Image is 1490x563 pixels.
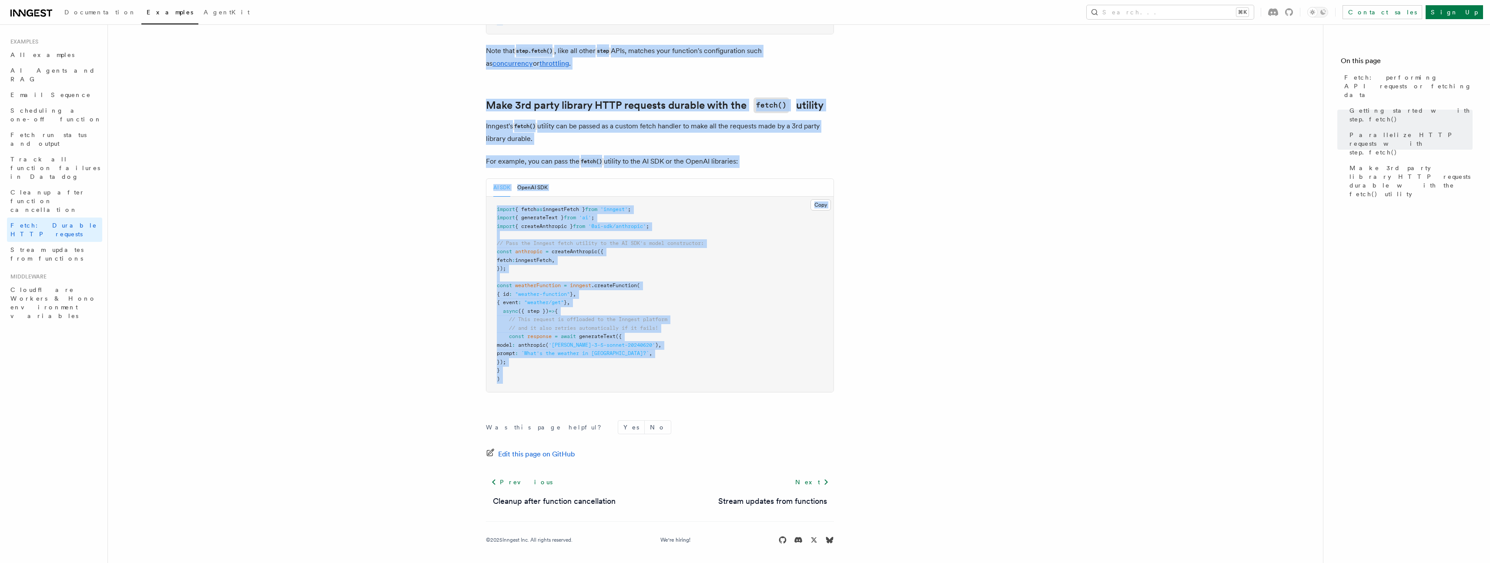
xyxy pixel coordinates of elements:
a: Scheduling a one-off function [7,103,102,127]
span: Fetch run status and output [10,131,87,147]
span: async [503,308,518,314]
button: OpenAI SDK [517,179,548,197]
button: Search...⌘K [1087,5,1254,19]
span: 'ai' [579,214,591,221]
span: Documentation [64,9,136,16]
kbd: ⌘K [1236,8,1249,17]
span: => [549,308,555,314]
a: Make 3rd party library HTTP requests durable with the fetch() utility [1346,160,1473,202]
span: ; [591,214,594,221]
code: fetch() [753,97,789,113]
span: const [497,248,512,255]
p: For example, you can pass the utility to the AI SDK or the OpenAI libraries: [486,155,834,168]
span: { id [497,291,509,297]
a: Documentation [59,3,141,23]
a: All examples [7,47,102,63]
span: { event [497,299,518,305]
a: Fetch: performing API requests or fetching data [1341,70,1473,103]
span: } [570,291,573,297]
span: ({ [597,248,603,255]
button: Toggle dark mode [1307,7,1328,17]
span: // and it also retries automatically if it fails! [509,325,658,331]
a: Edit this page on GitHub [486,448,575,460]
span: All examples [10,51,74,58]
span: prompt [497,350,515,356]
span: // This request is offloaded to the Inngest platform [509,316,667,322]
span: Fetch: performing API requests or fetching data [1344,73,1473,99]
button: AI SDK [493,179,510,197]
code: step [596,47,611,55]
span: Email Sequence [10,91,91,98]
span: Getting started with step.fetch() [1349,106,1473,124]
span: 'inngest' [600,206,628,212]
button: No [645,421,671,434]
span: }); [497,265,506,271]
button: Copy [810,199,831,211]
span: ( [637,282,640,288]
span: import [497,214,515,221]
span: from [564,214,576,221]
code: step.fetch() [515,47,554,55]
code: fetch() [579,158,604,165]
span: createAnthropic [552,248,597,255]
span: : [509,291,512,297]
a: Contact sales [1343,5,1422,19]
span: = [564,282,567,288]
span: , [649,350,652,356]
a: We're hiring! [660,536,690,543]
span: { [555,308,558,314]
span: : [515,350,518,356]
span: = [555,333,558,339]
span: Track all function failures in Datadog [10,156,100,180]
span: anthropic [518,342,546,348]
span: inngest [570,282,591,288]
span: model [497,342,512,348]
span: Cleanup after function cancellation [10,189,85,213]
span: "weather/get" [524,299,564,305]
span: generateText [579,333,616,339]
span: Cloudflare Workers & Hono environment variables [10,286,96,319]
span: ) [655,342,658,348]
span: from [585,206,597,212]
span: Fetch: Durable HTTP requests [10,222,97,238]
span: Scheduling a one-off function [10,107,102,123]
span: Parallelize HTTP requests with step.fetch() [1349,131,1473,157]
a: Fetch: Durable HTTP requests [7,218,102,242]
span: } [497,367,500,373]
span: `What's the weather in [GEOGRAPHIC_DATA]?` [521,350,649,356]
span: inngestFetch } [542,206,585,212]
span: : [512,257,515,263]
p: Inngest's utility can be passed as a custom fetch handler to make all the requests made by a 3rd ... [486,120,834,145]
span: = [546,248,549,255]
a: Cloudflare Workers & Hono environment variables [7,282,102,324]
a: Sign Up [1426,5,1483,19]
span: .createFunction [591,282,637,288]
p: Note that , like all other APIs, matches your function's configuration such as or . [486,45,834,70]
span: , [573,291,576,297]
a: Email Sequence [7,87,102,103]
a: concurrency [492,59,533,67]
span: fetch [497,257,512,263]
a: Fetch run status and output [7,127,102,151]
a: throttling [539,59,569,67]
a: Cleanup after function cancellation [493,495,616,507]
span: as [536,206,542,212]
a: Parallelize HTTP requests with step.fetch() [1346,127,1473,160]
span: Stream updates from functions [10,246,84,262]
span: , [658,342,661,348]
span: // Pass the Inngest fetch utility to the AI SDK's model constructor: [497,240,704,246]
span: inngestFetch [515,257,552,263]
span: const [497,282,512,288]
span: } [564,299,567,305]
span: , [552,257,555,263]
span: '[PERSON_NAME]-3-5-sonnet-20240620' [549,342,655,348]
span: : [512,342,515,348]
a: Next [790,474,834,490]
a: Getting started with step.fetch() [1346,103,1473,127]
span: response [527,333,552,339]
span: : [518,299,521,305]
span: ( [546,342,549,348]
span: anthropic [515,248,542,255]
span: }); [497,359,506,365]
span: { createAnthropic } [515,223,573,229]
